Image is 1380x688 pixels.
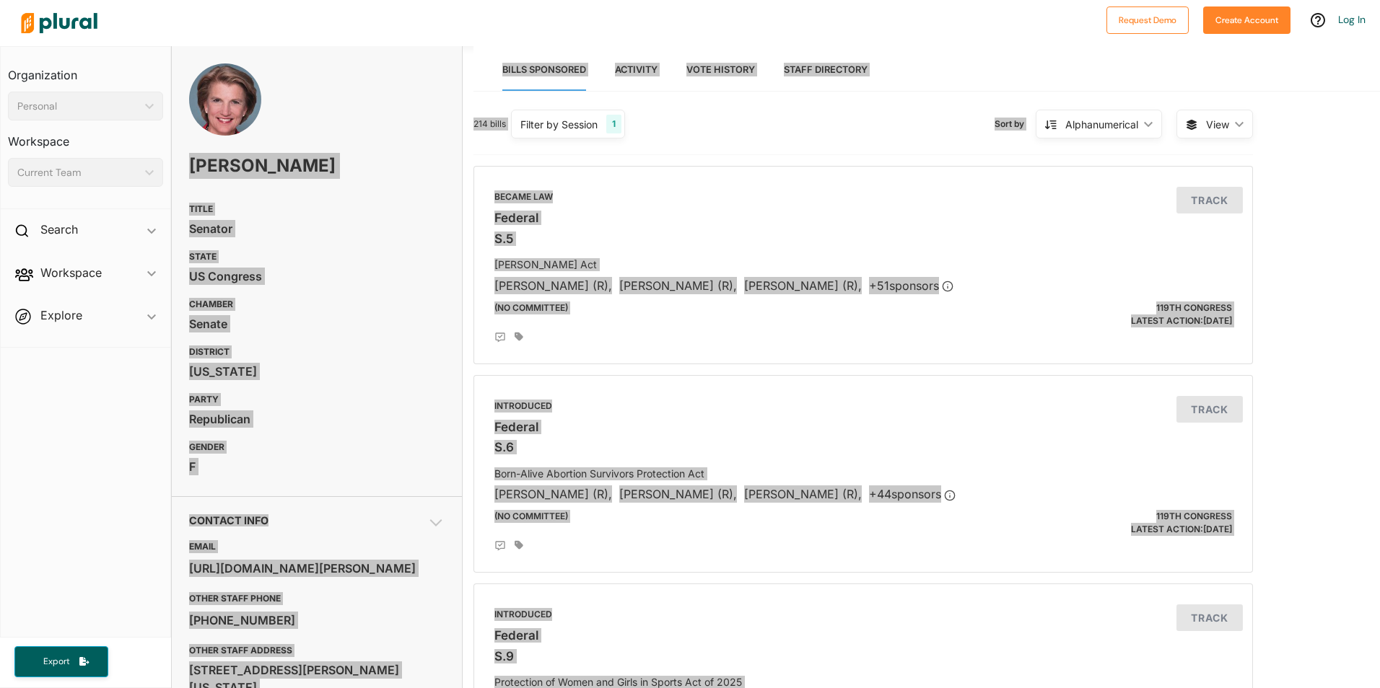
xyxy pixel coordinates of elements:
[8,120,163,152] h3: Workspace
[1106,6,1189,34] button: Request Demo
[619,487,737,501] span: [PERSON_NAME] (R),
[189,200,445,218] h3: TITLE
[189,248,445,265] h3: STATE
[189,438,445,456] h3: GENDER
[494,231,1232,246] h3: S.5
[494,628,1232,643] h3: Federal
[1106,12,1189,27] a: Request Demo
[189,63,261,151] img: Headshot of Shelley Moore Capito
[494,420,1232,434] h3: Federal
[17,165,139,180] div: Current Team
[1156,302,1232,313] span: 119th Congress
[520,117,598,132] div: Filter by Session
[189,538,445,555] h3: EMAIL
[473,118,506,131] span: 214 bills
[995,118,1036,131] span: Sort by
[14,646,108,677] button: Export
[494,649,1232,663] h3: S.9
[606,115,621,133] div: 1
[744,487,862,501] span: [PERSON_NAME] (R),
[619,278,737,293] span: [PERSON_NAME] (R),
[189,391,445,408] h3: PARTY
[189,265,445,287] div: US Congress
[744,278,862,293] span: [PERSON_NAME] (R),
[1176,396,1243,423] button: Track
[494,608,1232,621] div: Introduced
[1203,6,1291,34] button: Create Account
[515,332,523,342] div: Add tags
[990,510,1243,536] div: Latest Action: [DATE]
[494,211,1232,225] h3: Federal
[869,487,956,501] span: + 44 sponsor s
[33,656,79,668] span: Export
[8,54,163,86] h3: Organization
[494,190,1232,203] div: Became Law
[189,642,445,659] h3: OTHER STAFF ADDRESS
[189,590,445,607] h3: OTHER STAFF PHONE
[494,487,612,501] span: [PERSON_NAME] (R),
[1065,117,1138,132] div: Alphanumerical
[189,144,342,188] h1: [PERSON_NAME]
[990,301,1243,327] div: Latest Action: [DATE]
[484,510,990,536] div: (no committee)
[189,313,445,335] div: Senate
[189,456,445,477] div: F
[494,540,506,552] div: Add Position Statement
[686,64,755,75] span: Vote History
[686,50,755,91] a: Vote History
[17,99,139,114] div: Personal
[189,218,445,239] div: Senator
[494,461,1232,480] h4: Born-Alive Abortion Survivors Protection Act
[494,278,612,293] span: [PERSON_NAME] (R),
[189,609,445,631] a: [PHONE_NUMBER]
[515,540,523,550] div: Add tags
[494,252,1232,271] h4: [PERSON_NAME] Act
[1176,604,1243,631] button: Track
[1156,511,1232,521] span: 119th Congress
[189,343,445,361] h3: DISTRICT
[189,557,445,579] a: [URL][DOMAIN_NAME][PERSON_NAME]
[784,50,868,91] a: Staff Directory
[494,332,506,343] div: Add Position Statement
[189,296,445,313] h3: CHAMBER
[40,221,78,237] h2: Search
[615,50,658,91] a: Activity
[615,64,658,75] span: Activity
[502,50,586,91] a: Bills Sponsored
[189,408,445,430] div: Republican
[189,514,268,526] span: Contact Info
[1176,187,1243,213] button: Track
[502,64,586,75] span: Bills Sponsored
[494,440,1232,454] h3: S.6
[1203,12,1291,27] a: Create Account
[189,361,445,382] div: [US_STATE]
[1206,117,1229,132] span: View
[1338,13,1366,26] a: Log In
[869,278,953,293] span: + 51 sponsor s
[494,400,1232,413] div: Introduced
[484,301,990,327] div: (no committee)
